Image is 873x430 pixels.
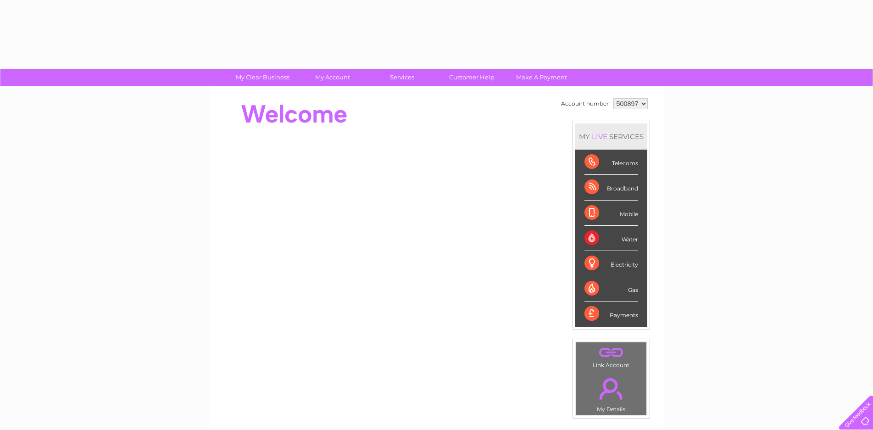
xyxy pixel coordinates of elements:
[575,123,647,150] div: MY SERVICES
[295,69,370,86] a: My Account
[225,69,300,86] a: My Clear Business
[576,342,647,371] td: Link Account
[584,201,638,226] div: Mobile
[584,175,638,200] div: Broadband
[584,251,638,276] div: Electricity
[584,276,638,302] div: Gas
[584,226,638,251] div: Water
[576,370,647,415] td: My Details
[434,69,510,86] a: Customer Help
[504,69,579,86] a: Make A Payment
[584,302,638,326] div: Payments
[590,132,609,141] div: LIVE
[578,373,644,405] a: .
[559,96,611,112] td: Account number
[578,345,644,361] a: .
[364,69,440,86] a: Services
[584,150,638,175] div: Telecoms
